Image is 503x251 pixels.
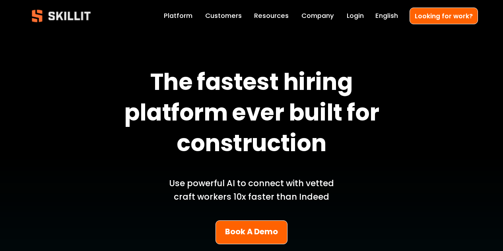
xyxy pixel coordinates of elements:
div: language picker [375,10,398,21]
a: Login [347,10,364,21]
span: Resources [254,11,289,21]
strong: The fastest hiring platform ever built for construction [124,64,384,165]
a: Customers [205,10,242,21]
a: Company [301,10,334,21]
a: Book A Demo [216,220,287,244]
a: Looking for work? [410,8,478,24]
a: folder dropdown [254,10,289,21]
img: Skillit [25,4,97,28]
a: Platform [164,10,192,21]
p: Use powerful AI to connect with vetted craft workers 10x faster than Indeed [159,177,345,204]
span: English [375,11,398,21]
